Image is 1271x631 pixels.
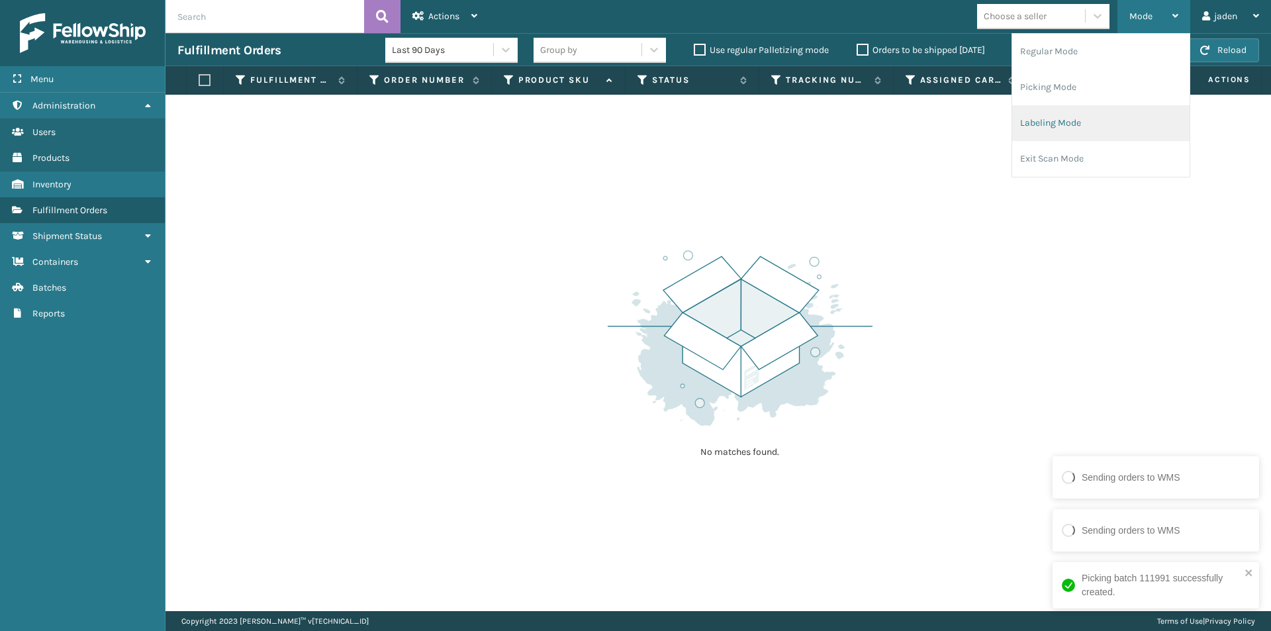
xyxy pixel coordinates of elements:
[1165,69,1258,91] span: Actions
[32,100,95,111] span: Administration
[32,282,66,293] span: Batches
[30,73,54,85] span: Menu
[1012,70,1190,105] li: Picking Mode
[177,42,281,58] h3: Fulfillment Orders
[250,74,332,86] label: Fulfillment Order Id
[384,74,465,86] label: Order Number
[392,43,494,57] div: Last 90 Days
[1082,524,1180,538] div: Sending orders to WMS
[32,179,71,190] span: Inventory
[428,11,459,22] span: Actions
[1188,38,1259,62] button: Reload
[652,74,733,86] label: Status
[984,9,1047,23] div: Choose a seller
[32,230,102,242] span: Shipment Status
[540,43,577,57] div: Group by
[1129,11,1153,22] span: Mode
[32,256,78,267] span: Containers
[920,74,1002,86] label: Assigned Carrier Service
[181,611,369,631] p: Copyright 2023 [PERSON_NAME]™ v [TECHNICAL_ID]
[1082,571,1241,599] div: Picking batch 111991 successfully created.
[32,126,56,138] span: Users
[32,205,107,216] span: Fulfillment Orders
[20,13,146,53] img: logo
[1012,34,1190,70] li: Regular Mode
[1245,567,1254,580] button: close
[786,74,867,86] label: Tracking Number
[1012,105,1190,141] li: Labeling Mode
[694,44,829,56] label: Use regular Palletizing mode
[857,44,985,56] label: Orders to be shipped [DATE]
[1082,471,1180,485] div: Sending orders to WMS
[1012,141,1190,177] li: Exit Scan Mode
[518,74,600,86] label: Product SKU
[32,308,65,319] span: Reports
[32,152,70,164] span: Products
